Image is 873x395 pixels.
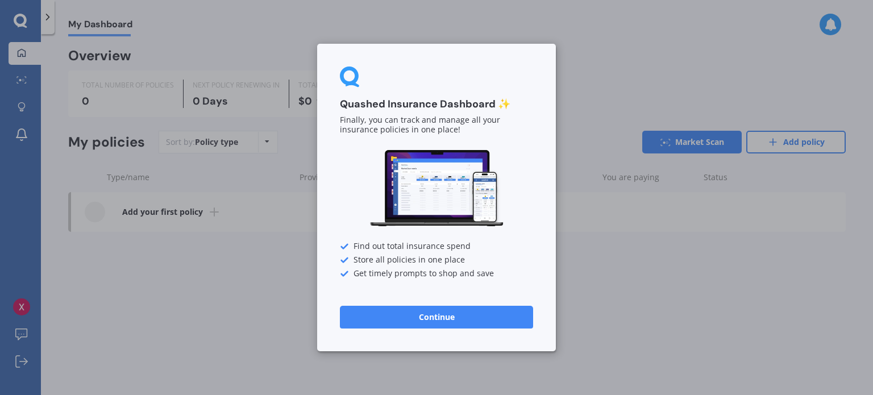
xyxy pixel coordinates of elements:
[340,269,533,278] div: Get timely prompts to shop and save
[340,98,533,111] h3: Quashed Insurance Dashboard ✨
[368,148,505,228] img: Dashboard
[340,306,533,329] button: Continue
[340,116,533,135] p: Finally, you can track and manage all your insurance policies in one place!
[340,256,533,265] div: Store all policies in one place
[340,242,533,251] div: Find out total insurance spend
